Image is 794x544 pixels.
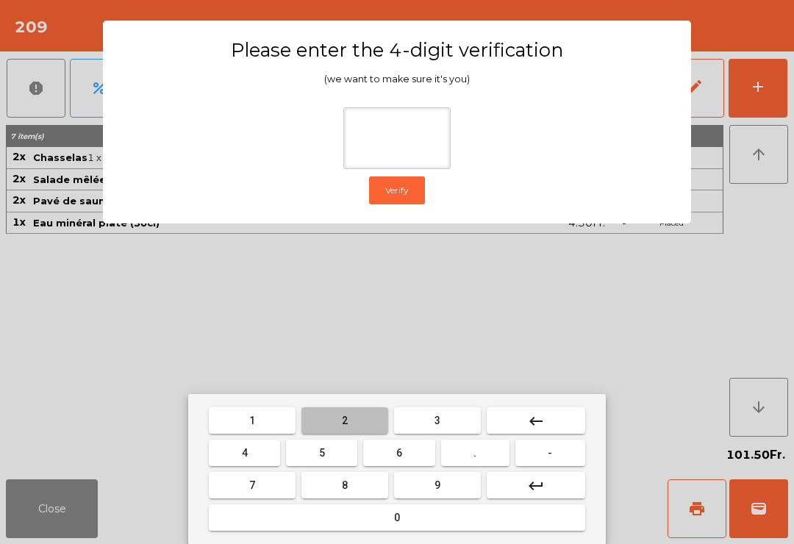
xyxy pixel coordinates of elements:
[249,415,255,426] span: 1
[342,415,348,426] span: 2
[342,479,348,491] span: 8
[473,447,476,459] span: .
[396,447,402,459] span: 6
[242,447,248,459] span: 4
[132,38,662,62] h3: Please enter the 4-digit verification
[548,447,552,459] span: -
[434,479,440,491] span: 9
[369,176,425,204] button: Verify
[394,512,400,523] span: 0
[324,74,470,85] span: (we want to make sure it's you)
[319,447,325,459] span: 5
[249,479,255,491] span: 7
[527,412,545,430] mat-icon: keyboard_backspace
[434,415,440,426] span: 3
[527,477,545,495] mat-icon: keyboard_return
